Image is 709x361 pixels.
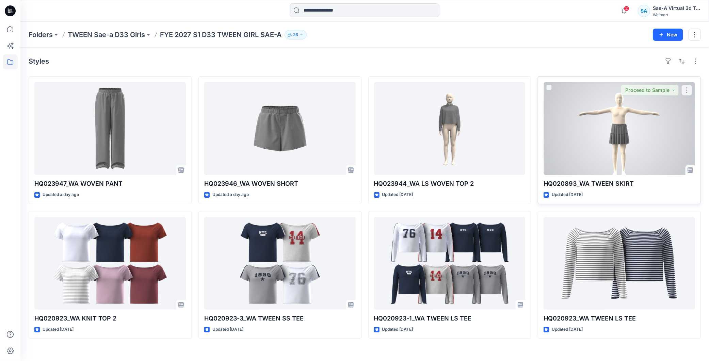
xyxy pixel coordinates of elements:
div: Sae-A Virtual 3d Team [653,4,700,12]
a: TWEEN Sae-a D33 Girls [68,30,145,39]
span: 2 [624,6,629,11]
div: SA [638,5,650,17]
div: Walmart [653,12,700,17]
p: HQ020923-1_WA TWEEN LS TEE [374,314,526,323]
button: 26 [285,30,307,39]
p: 26 [293,31,298,38]
a: Folders [29,30,53,39]
a: HQ023947_WA WOVEN PANT [34,82,186,175]
p: Updated a day ago [43,191,79,198]
p: HQ020893_WA TWEEN SKIRT [544,179,695,188]
a: HQ023944_WA LS WOVEN TOP 2 [374,82,526,175]
p: FYE 2027 S1 D33 TWEEN GIRL SAE-A [160,30,282,39]
p: HQ023947_WA WOVEN PANT [34,179,186,188]
p: Updated a day ago [212,191,249,198]
a: HQ020923-1_WA TWEEN LS TEE [374,217,526,310]
a: HQ020923_WA TWEEN LS TEE [544,217,695,310]
a: HQ020923-3_WA TWEEN SS TEE [204,217,356,310]
a: HQ020923_WA KNIT TOP 2 [34,217,186,310]
p: HQ023944_WA LS WOVEN TOP 2 [374,179,526,188]
h4: Styles [29,57,49,65]
p: Updated [DATE] [382,326,413,333]
p: Updated [DATE] [552,326,583,333]
p: Updated [DATE] [382,191,413,198]
a: HQ023946_WA WOVEN SHORT [204,82,356,175]
p: Updated [DATE] [43,326,74,333]
p: HQ020923_WA TWEEN LS TEE [544,314,695,323]
p: Updated [DATE] [552,191,583,198]
a: HQ020893_WA TWEEN SKIRT [544,82,695,175]
p: HQ020923_WA KNIT TOP 2 [34,314,186,323]
p: Updated [DATE] [212,326,243,333]
p: HQ020923-3_WA TWEEN SS TEE [204,314,356,323]
button: New [653,29,683,41]
p: HQ023946_WA WOVEN SHORT [204,179,356,188]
